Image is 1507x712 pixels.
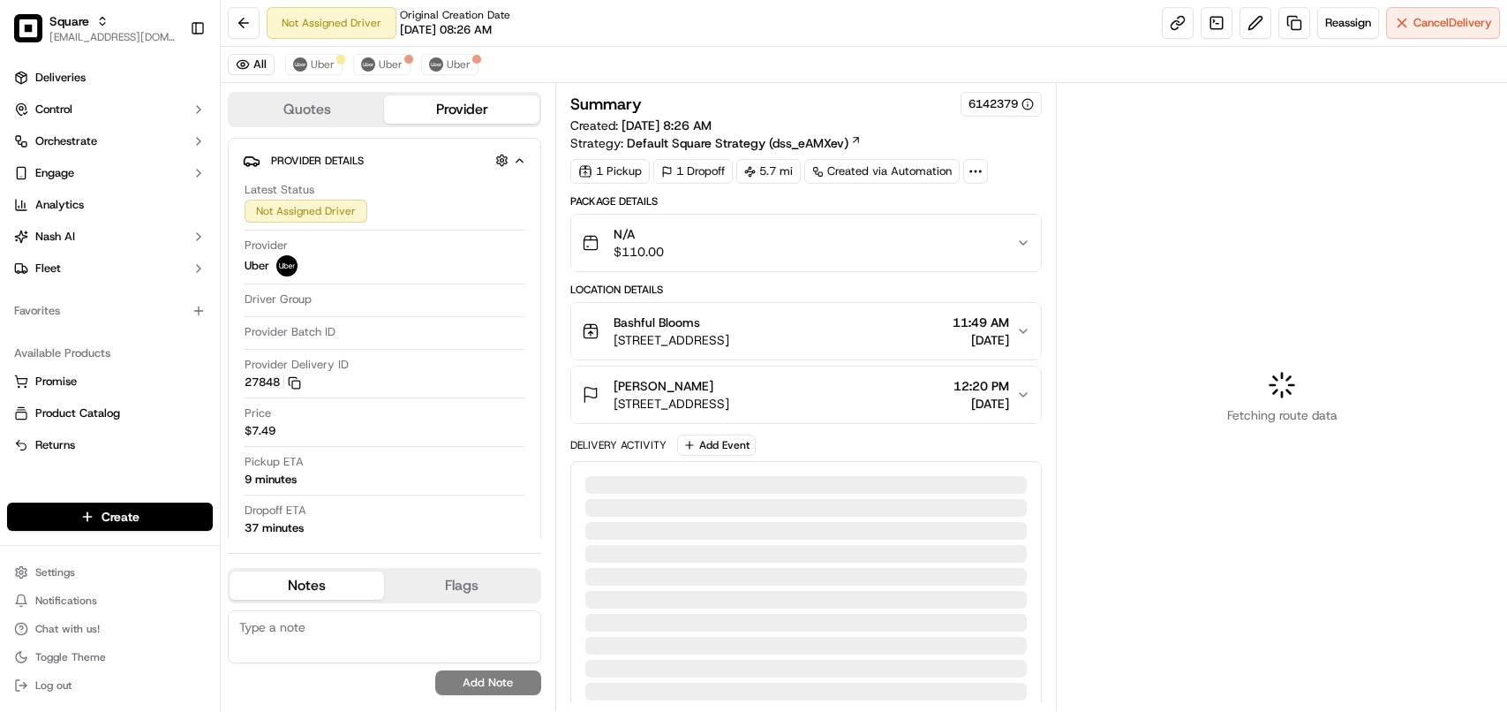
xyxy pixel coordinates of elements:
[953,377,1009,395] span: 12:20 PM
[7,431,213,459] button: Returns
[102,508,139,526] span: Create
[7,339,213,367] div: Available Products
[245,423,275,439] span: $7.49
[384,95,539,124] button: Provider
[276,255,298,276] img: uber-new-logo.jpeg
[1325,15,1371,31] span: Reassign
[571,303,1041,360] button: Bashful Blooms[STREET_ADDRESS]11:49 AM[DATE]
[614,395,729,413] span: [STREET_ADDRESS]
[230,572,384,600] button: Notes
[14,374,206,390] a: Promise
[243,146,526,175] button: Provider Details
[571,367,1041,423] button: [PERSON_NAME][STREET_ADDRESS]12:20 PM[DATE]
[7,223,213,251] button: Nash AI
[35,374,77,390] span: Promise
[1386,7,1500,39] button: CancelDelivery
[35,197,84,213] span: Analytics
[429,57,443,72] img: uber-new-logo.jpeg
[285,54,343,75] button: Uber
[35,622,100,636] span: Chat with us!
[736,159,801,184] div: 5.7 mi
[677,435,756,456] button: Add Event
[49,30,176,44] button: [EMAIL_ADDRESS][DOMAIN_NAME]
[379,57,403,72] span: Uber
[1413,15,1492,31] span: Cancel Delivery
[7,64,213,92] a: Deliveries
[293,57,307,72] img: uber-new-logo.jpeg
[400,22,492,38] span: [DATE] 08:26 AM
[622,117,712,133] span: [DATE] 8:26 AM
[35,678,72,693] span: Log out
[7,560,213,585] button: Settings
[1227,406,1337,424] span: Fetching route data
[968,96,1034,112] button: 6142379
[35,437,75,453] span: Returns
[245,357,349,373] span: Provider Delivery ID
[245,292,312,307] span: Driver Group
[245,238,288,254] span: Provider
[35,261,61,276] span: Fleet
[570,194,1042,208] div: Package Details
[7,159,213,187] button: Engage
[245,503,306,519] span: Dropoff ETA
[353,54,411,75] button: Uber
[35,133,97,149] span: Orchestrate
[35,102,72,117] span: Control
[14,14,42,42] img: Square
[7,645,213,670] button: Toggle Theme
[245,520,304,536] div: 37 minutes
[228,54,275,75] button: All
[35,405,120,421] span: Product Catalog
[614,225,664,243] span: N/A
[7,367,213,396] button: Promise
[7,191,213,219] a: Analytics
[447,57,471,72] span: Uber
[245,182,314,198] span: Latest Status
[571,215,1041,271] button: N/A$110.00
[49,12,89,30] button: Square
[271,154,364,168] span: Provider Details
[245,258,269,274] span: Uber
[361,57,375,72] img: uber-new-logo.jpeg
[7,503,213,531] button: Create
[627,134,848,152] span: Default Square Strategy (dss_eAMXev)
[245,324,335,340] span: Provider Batch ID
[7,254,213,283] button: Fleet
[7,127,213,155] button: Orchestrate
[35,565,75,579] span: Settings
[653,159,733,184] div: 1 Dropoff
[7,588,213,613] button: Notifications
[953,395,1009,413] span: [DATE]
[953,331,1009,349] span: [DATE]
[230,95,384,124] button: Quotes
[614,331,729,349] span: [STREET_ADDRESS]
[245,375,301,390] button: 27848
[7,95,213,124] button: Control
[7,617,213,641] button: Chat with us!
[35,165,74,181] span: Engage
[400,8,510,22] span: Original Creation Date
[614,243,664,261] span: $110.00
[35,650,106,664] span: Toggle Theme
[7,673,213,698] button: Log out
[570,96,642,112] h3: Summary
[7,399,213,428] button: Product Catalog
[7,297,213,325] div: Favorites
[570,438,667,452] div: Delivery Activity
[804,159,960,184] a: Created via Automation
[614,314,700,331] span: Bashful Blooms
[627,134,862,152] a: Default Square Strategy (dss_eAMXev)
[311,57,335,72] span: Uber
[953,314,1009,331] span: 11:49 AM
[421,54,478,75] button: Uber
[384,572,539,600] button: Flags
[1317,7,1379,39] button: Reassign
[245,472,297,488] div: 9 minutes
[245,454,304,470] span: Pickup ETA
[245,405,271,421] span: Price
[7,7,183,49] button: SquareSquare[EMAIL_ADDRESS][DOMAIN_NAME]
[14,405,206,421] a: Product Catalog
